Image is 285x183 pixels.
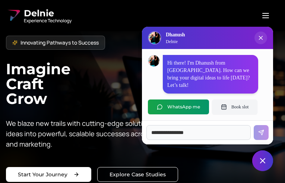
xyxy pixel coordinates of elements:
h1: Imagine Craft Grow [6,62,279,106]
button: Close chat popup [254,32,267,44]
span: Innovating Pathways to Success [20,39,99,46]
button: WhatsApp me [148,99,209,114]
a: Delnie Logo Full [6,7,72,24]
button: Open menu [252,8,279,23]
h3: Dhanush [166,31,185,39]
img: Dhanush [148,55,159,66]
img: Delnie Logo [149,32,161,44]
span: Delnie [24,7,72,19]
img: Delnie Logo [6,8,21,23]
button: Book slot [212,99,257,114]
p: We blaze new trails with cutting-edge solutions, turning ambitious ideas into powerful, scalable ... [6,118,221,149]
button: Close chat [252,150,273,171]
a: Start your project with us [6,167,91,182]
a: Explore our solutions [97,167,178,182]
p: Delnie [166,39,185,45]
p: Hi there! I'm Dhanush from [GEOGRAPHIC_DATA]. How can we bring your digital ideas to life [DATE]?... [167,59,254,89]
span: Experience Technology [24,18,72,24]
